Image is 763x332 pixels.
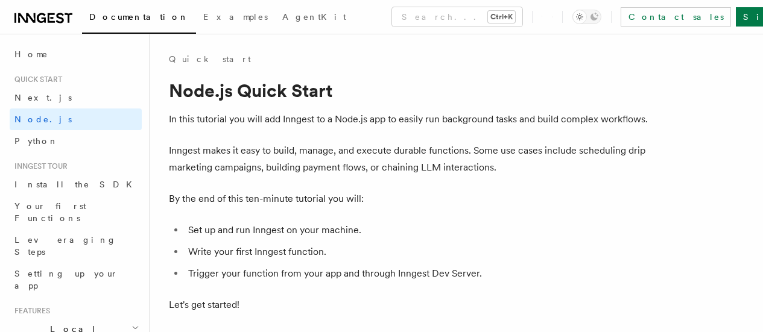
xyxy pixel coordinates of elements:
[10,43,142,65] a: Home
[185,243,651,260] li: Write your first Inngest function.
[10,130,142,152] a: Python
[169,190,651,207] p: By the end of this ten-minute tutorial you will:
[488,11,515,23] kbd: Ctrl+K
[169,111,651,128] p: In this tutorial you will add Inngest to a Node.js app to easily run background tasks and build c...
[185,265,651,282] li: Trigger your function from your app and through Inngest Dev Server.
[169,296,651,313] p: Let's get started!
[169,142,651,176] p: Inngest makes it easy to build, manage, and execute durable functions. Some use cases include sch...
[621,7,731,27] a: Contact sales
[10,87,142,108] a: Next.js
[572,10,601,24] button: Toggle dark mode
[14,48,48,60] span: Home
[282,12,346,22] span: AgentKit
[10,306,50,316] span: Features
[14,114,72,124] span: Node.js
[10,229,142,263] a: Leveraging Steps
[275,4,353,33] a: AgentKit
[185,222,651,239] li: Set up and run Inngest on your machine.
[82,4,196,34] a: Documentation
[14,201,86,223] span: Your first Functions
[10,75,62,84] span: Quick start
[14,136,59,146] span: Python
[14,180,139,189] span: Install the SDK
[10,161,68,171] span: Inngest tour
[14,235,116,257] span: Leveraging Steps
[196,4,275,33] a: Examples
[10,108,142,130] a: Node.js
[10,174,142,195] a: Install the SDK
[89,12,189,22] span: Documentation
[203,12,268,22] span: Examples
[169,53,251,65] a: Quick start
[10,263,142,296] a: Setting up your app
[169,80,651,101] h1: Node.js Quick Start
[10,195,142,229] a: Your first Functions
[14,269,118,290] span: Setting up your app
[14,93,72,102] span: Next.js
[392,7,522,27] button: Search...Ctrl+K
